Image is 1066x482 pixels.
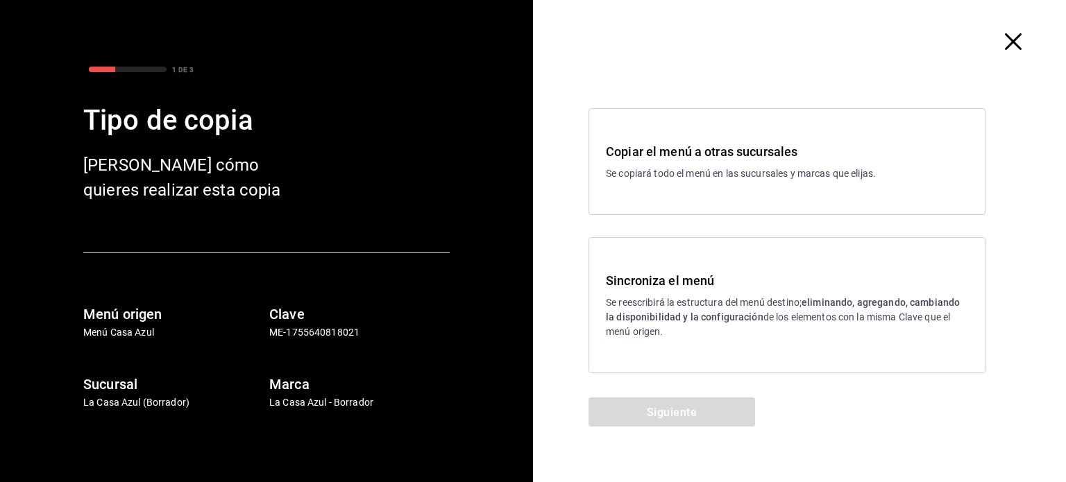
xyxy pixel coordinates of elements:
[606,297,802,308] font: Se reescribirá la estructura del menú destino;
[606,297,960,322] font: eliminando, agregando, cambiando la disponibilidad y la configuración
[83,376,137,393] font: Sucursal
[606,273,714,288] font: Sincroniza el menú
[606,311,950,337] font: de los elementos con la misma Clave que el menú origen.
[269,376,310,393] font: Marca
[606,168,876,179] font: Se copiará todo el menú en las sucursales y marcas que elijas.
[269,327,359,338] font: ME-1755640818021
[606,144,797,159] font: Copiar el menú a otras sucursales
[172,66,194,74] font: 1 DE 3
[83,104,253,137] font: Tipo de copia
[83,327,154,338] font: Menú Casa Azul
[83,306,162,322] font: Menú origen
[83,155,281,200] font: [PERSON_NAME] cómo quieres realizar esta copia
[269,306,305,322] font: Clave
[269,397,373,408] font: La Casa Azul - Borrador
[83,397,189,408] font: La Casa Azul (Borrador)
